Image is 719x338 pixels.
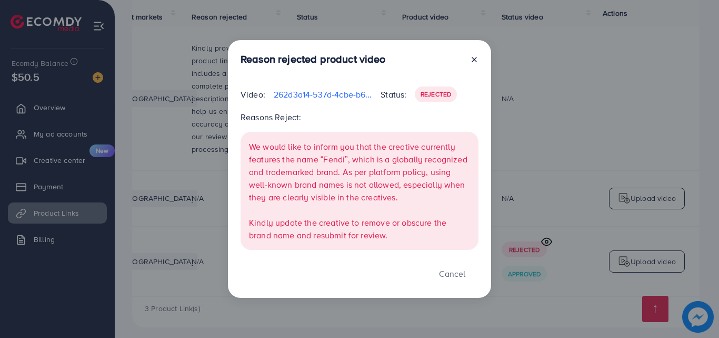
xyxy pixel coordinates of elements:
[241,53,386,65] h3: Reason rejected product video
[421,90,451,99] span: Rejected
[381,88,406,101] p: Status:
[249,216,470,242] p: Kindly update the creative to remove or obscure the brand name and resubmit for review.
[241,88,265,101] p: Video:
[274,88,372,101] p: 262d3a14-537d-4cbe-b6c1-4c9a344279f7-1753706981000.MOV
[241,111,478,123] p: Reasons Reject:
[249,140,470,204] p: We would like to inform you that the creative currently features the name “Fendi”, which is a glo...
[426,263,478,285] button: Cancel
